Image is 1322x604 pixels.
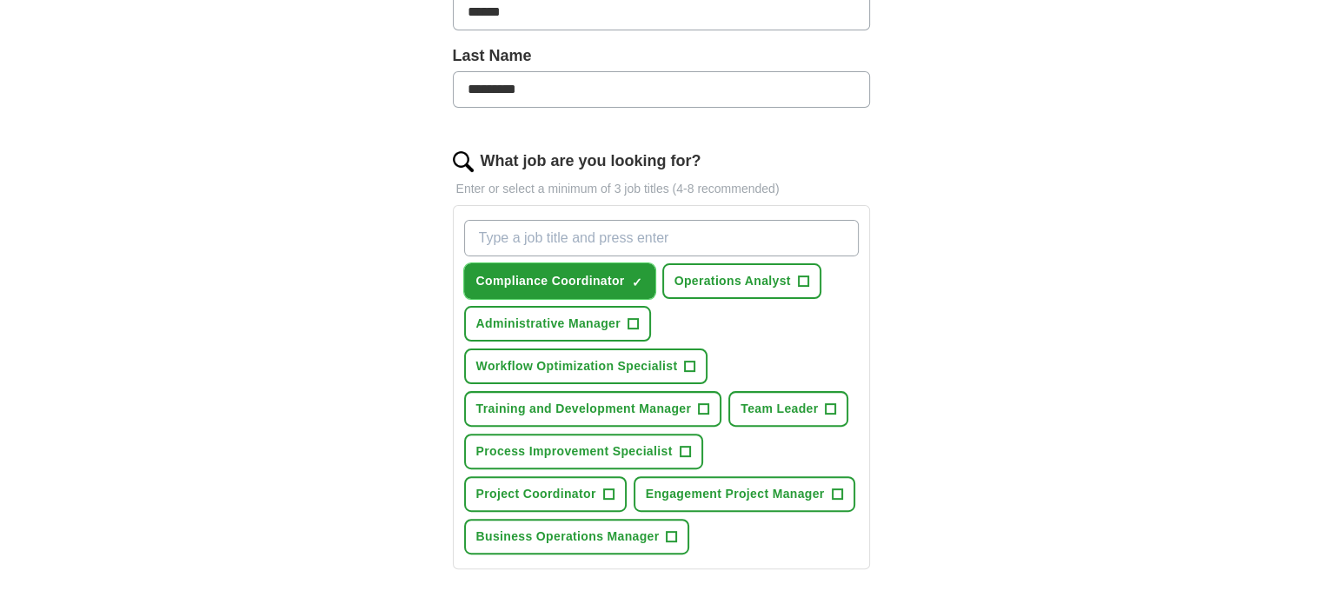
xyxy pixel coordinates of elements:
button: Training and Development Manager [464,391,722,427]
p: Enter or select a minimum of 3 job titles (4-8 recommended) [453,180,870,198]
span: Administrative Manager [476,315,621,333]
img: search.png [453,151,474,172]
button: Project Coordinator [464,476,627,512]
span: Process Improvement Specialist [476,442,673,461]
span: ✓ [632,275,642,289]
span: Business Operations Manager [476,528,660,546]
button: Administrative Manager [464,306,651,342]
label: What job are you looking for? [481,149,701,173]
span: Compliance Coordinator [476,272,625,290]
button: Workflow Optimization Specialist [464,348,708,384]
span: Workflow Optimization Specialist [476,357,678,375]
span: Operations Analyst [674,272,791,290]
button: Business Operations Manager [464,519,690,554]
button: Process Improvement Specialist [464,434,703,469]
span: Team Leader [741,400,818,418]
button: Operations Analyst [662,263,821,299]
label: Last Name [453,44,870,68]
span: Project Coordinator [476,485,596,503]
button: Team Leader [728,391,848,427]
span: Training and Development Manager [476,400,692,418]
input: Type a job title and press enter [464,220,859,256]
button: Compliance Coordinator✓ [464,263,655,299]
span: Engagement Project Manager [646,485,825,503]
button: Engagement Project Manager [634,476,855,512]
